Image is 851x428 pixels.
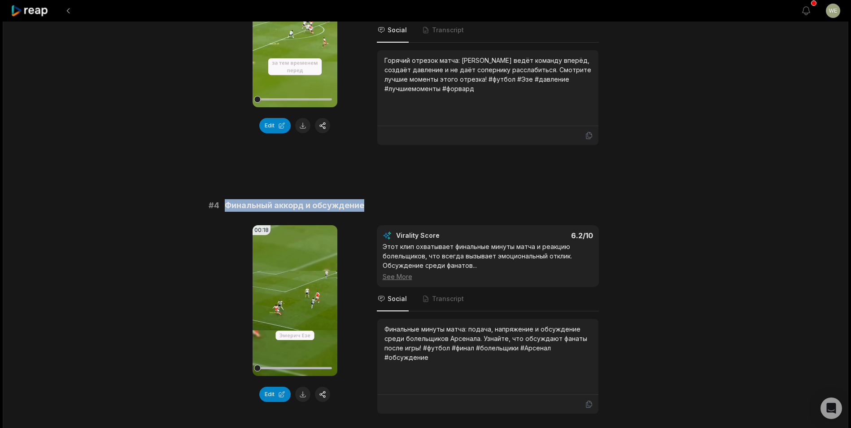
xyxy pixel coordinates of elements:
[497,231,593,240] div: 6.2 /10
[384,324,591,362] div: Финальные минуты матча: подача, напряжение и обсуждение среди болельщиков Арсенала. Узнайте, что ...
[396,231,493,240] div: Virality Score
[259,387,291,402] button: Edit
[259,118,291,133] button: Edit
[432,294,464,303] span: Transcript
[225,199,364,212] span: Финальный аккорд и обсуждение
[377,18,599,43] nav: Tabs
[377,287,599,311] nav: Tabs
[209,199,219,212] span: # 4
[432,26,464,35] span: Transcript
[253,225,337,376] video: Your browser does not support mp4 format.
[384,56,591,93] div: Горячий отрезок матча: [PERSON_NAME] ведёт команду вперёд, создаёт давление и не даёт сопернику р...
[388,294,407,303] span: Social
[388,26,407,35] span: Social
[383,272,593,281] div: See More
[820,397,842,419] div: Open Intercom Messenger
[383,242,593,281] div: Этот клип охватывает финальные минуты матча и реакцию болельщиков, что всегда вызывает эмоциональ...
